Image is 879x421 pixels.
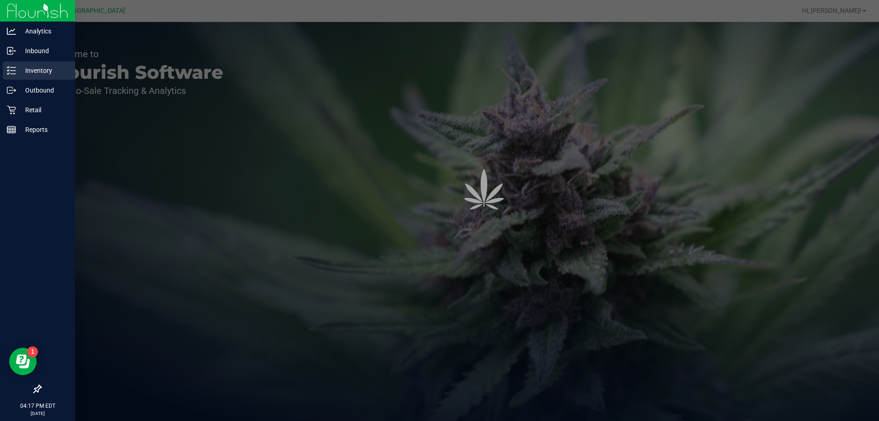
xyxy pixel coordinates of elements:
[7,105,16,115] inline-svg: Retail
[16,85,71,96] p: Outbound
[16,45,71,56] p: Inbound
[16,26,71,37] p: Analytics
[7,46,16,55] inline-svg: Inbound
[7,66,16,75] inline-svg: Inventory
[4,410,71,417] p: [DATE]
[27,346,38,357] iframe: Resource center unread badge
[16,65,71,76] p: Inventory
[7,27,16,36] inline-svg: Analytics
[16,104,71,115] p: Retail
[9,348,37,375] iframe: Resource center
[7,125,16,134] inline-svg: Reports
[4,402,71,410] p: 04:17 PM EDT
[7,86,16,95] inline-svg: Outbound
[16,124,71,135] p: Reports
